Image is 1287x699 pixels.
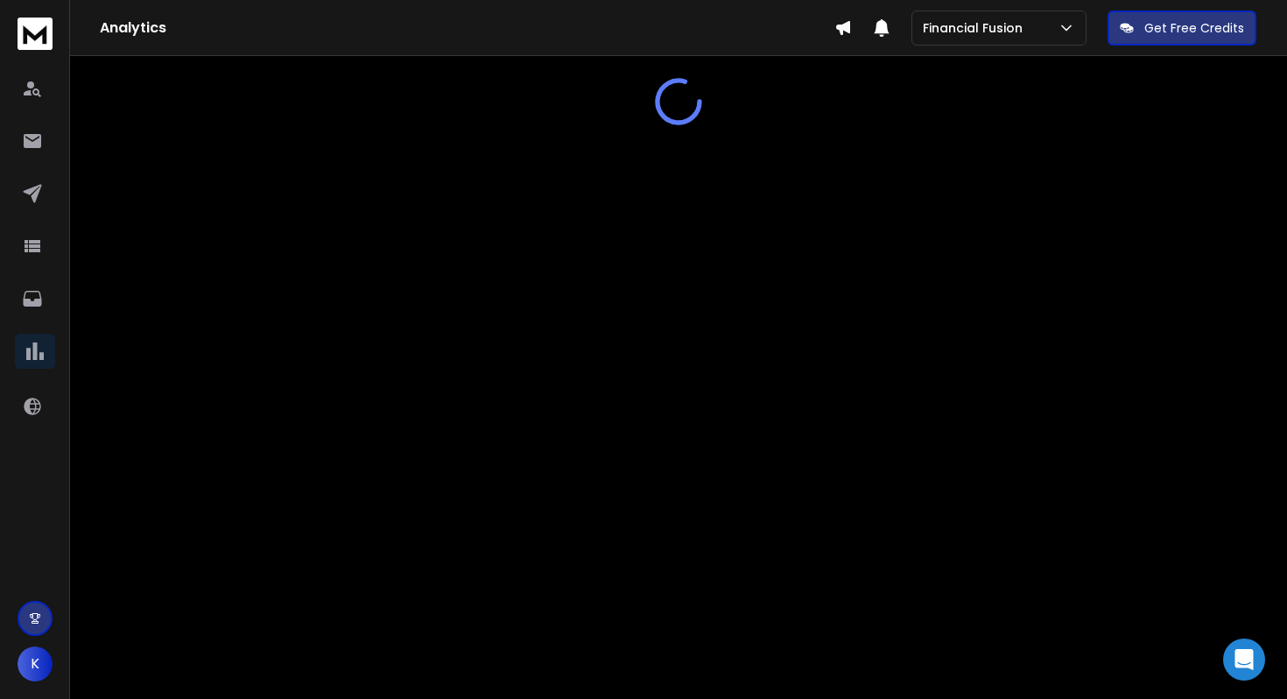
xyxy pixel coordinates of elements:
button: K [18,646,53,681]
h1: Analytics [100,18,834,39]
p: Financial Fusion [923,19,1030,37]
p: Get Free Credits [1144,19,1244,37]
div: Open Intercom Messenger [1223,639,1265,681]
img: logo [18,18,53,50]
button: Get Free Credits [1108,11,1256,46]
